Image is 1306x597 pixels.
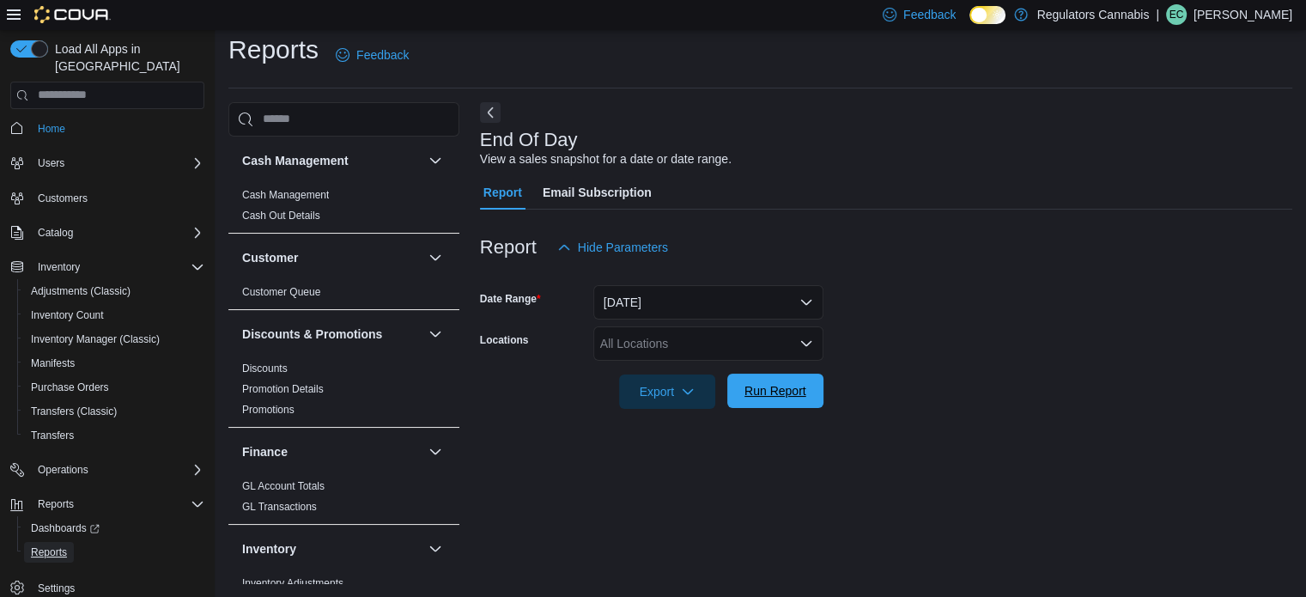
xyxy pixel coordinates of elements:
button: Hide Parameters [550,230,675,265]
span: Home [31,118,204,139]
span: Promotions [242,403,295,417]
span: Purchase Orders [31,381,109,394]
button: Adjustments (Classic) [17,279,211,303]
button: Reports [3,492,211,516]
p: | [1156,4,1159,25]
span: Adjustments (Classic) [31,284,131,298]
h3: Customer [242,249,298,266]
span: Transfers [24,425,204,446]
span: EC [1169,4,1184,25]
span: Export [629,375,705,409]
button: Inventory Count [17,303,211,327]
a: Inventory Manager (Classic) [24,329,167,350]
p: [PERSON_NAME] [1194,4,1292,25]
a: Customers [31,188,94,209]
h3: Cash Management [242,152,349,169]
h3: End Of Day [480,130,578,150]
a: Manifests [24,353,82,374]
span: Users [38,156,64,170]
span: Transfers (Classic) [24,401,204,422]
span: Run Report [744,382,806,399]
button: Catalog [31,222,80,243]
span: Reports [31,494,204,515]
label: Locations [480,333,529,347]
h3: Inventory [242,540,296,557]
h3: Report [480,237,537,258]
button: Open list of options [799,337,813,350]
span: Dashboards [24,518,204,539]
span: Dashboards [31,521,100,535]
span: Inventory [31,257,204,277]
div: Finance [228,476,459,524]
a: Discounts [242,362,288,375]
a: Inventory Count [24,305,111,326]
a: GL Transactions [242,501,317,513]
span: Hide Parameters [578,239,668,256]
a: Dashboards [24,518,106,539]
h3: Finance [242,443,288,460]
span: Inventory Count [31,308,104,322]
button: Inventory [242,540,422,557]
img: Cova [34,6,111,23]
span: Reports [24,542,204,563]
span: Customers [38,192,88,205]
a: Transfers (Classic) [24,401,124,422]
button: Customer [242,249,422,266]
span: Inventory [38,260,80,274]
p: Regulators Cannabis [1036,4,1149,25]
span: Purchase Orders [24,377,204,398]
h1: Reports [228,33,319,67]
span: Operations [31,460,204,480]
span: Reports [31,545,67,559]
button: Operations [3,458,211,482]
span: Cash Management [242,188,329,202]
a: Customer Queue [242,286,320,298]
span: Home [38,122,65,136]
button: Discounts & Promotions [242,326,422,343]
button: Finance [425,442,446,462]
button: Inventory [425,539,446,559]
span: Load All Apps in [GEOGRAPHIC_DATA] [48,40,204,75]
span: Cash Out Details [242,209,320,222]
a: Promotion Details [242,383,324,395]
button: Catalog [3,221,211,245]
a: Dashboards [17,516,211,540]
span: Discounts [242,362,288,375]
div: Discounts & Promotions [228,358,459,427]
div: Cash Management [228,185,459,233]
span: Inventory Manager (Classic) [31,332,160,346]
span: Adjustments (Classic) [24,281,204,302]
span: Feedback [903,6,956,23]
a: Inventory Adjustments [242,577,343,589]
button: Discounts & Promotions [425,324,446,344]
button: Reports [31,494,81,515]
button: Customers [3,186,211,210]
a: Transfers [24,425,81,446]
a: Promotions [242,404,295,416]
a: Adjustments (Classic) [24,281,137,302]
span: Users [31,153,204,174]
span: Catalog [31,222,204,243]
button: Home [3,116,211,141]
button: Purchase Orders [17,375,211,399]
button: Finance [242,443,422,460]
button: Inventory [3,255,211,279]
button: Inventory Manager (Classic) [17,327,211,351]
span: Email Subscription [543,175,652,210]
button: Operations [31,460,95,480]
h3: Discounts & Promotions [242,326,382,343]
span: Manifests [24,353,204,374]
a: Purchase Orders [24,377,116,398]
a: GL Account Totals [242,480,325,492]
input: Dark Mode [969,6,1005,24]
button: Manifests [17,351,211,375]
span: Report [483,175,522,210]
button: Users [31,153,71,174]
a: Cash Out Details [242,210,320,222]
div: View a sales snapshot for a date or date range. [480,150,732,168]
span: Customer Queue [242,285,320,299]
a: Cash Management [242,189,329,201]
button: Users [3,151,211,175]
span: Dark Mode [969,24,970,25]
button: Customer [425,247,446,268]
